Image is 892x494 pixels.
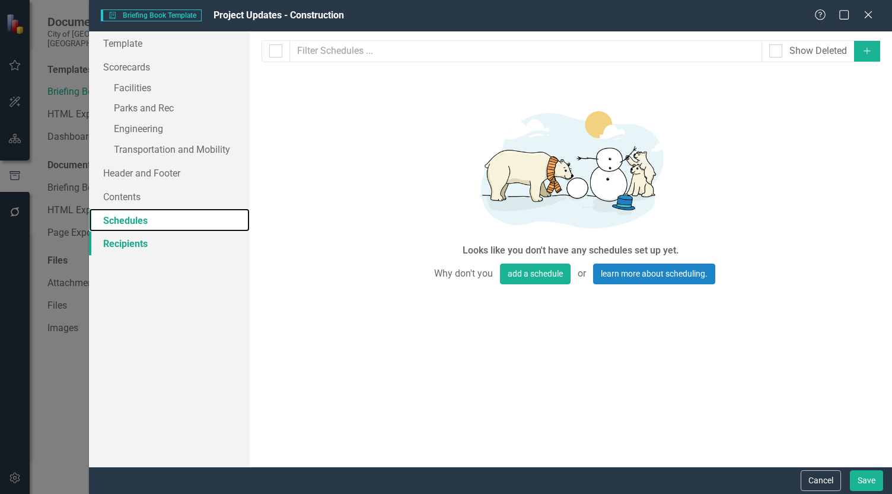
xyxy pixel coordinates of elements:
a: Contents [89,185,250,208]
input: Filter Schedules ... [289,40,762,62]
a: Scorecards [89,55,250,79]
img: Getting started [393,97,749,242]
a: Engineering [89,120,250,140]
a: Facilities [89,79,250,100]
span: Why don't you [427,264,500,284]
a: Parks and Rec [89,99,250,120]
span: or [571,264,593,284]
div: Looks like you don't have any schedules set up yet. [463,244,679,258]
a: Header and Footer [89,161,250,185]
span: Briefing Book Template [101,9,201,21]
span: Project Updates - Construction [214,9,344,21]
button: Cancel [801,470,841,491]
a: learn more about scheduling. [593,264,715,284]
button: add a schedule [500,264,571,284]
div: Show Deleted [789,44,847,58]
a: Template [89,31,250,55]
a: Transportation and Mobility [89,140,250,161]
button: Save [850,470,883,491]
a: Schedules [89,208,250,232]
a: Recipients [89,232,250,255]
